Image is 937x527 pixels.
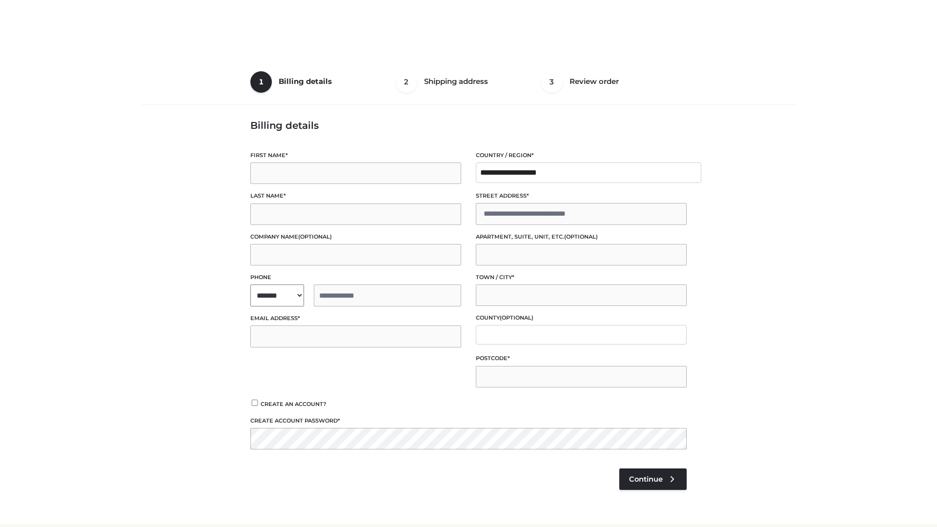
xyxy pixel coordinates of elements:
label: Street address [476,191,687,201]
label: Phone [250,273,461,282]
span: Shipping address [424,77,488,86]
label: Last name [250,191,461,201]
label: Create account password [250,416,687,426]
span: Create an account? [261,401,326,407]
label: Country / Region [476,151,687,160]
h3: Billing details [250,120,687,131]
label: First name [250,151,461,160]
span: Continue [629,475,663,484]
a: Continue [619,468,687,490]
label: Town / City [476,273,687,282]
span: Review order [570,77,619,86]
span: 2 [396,71,417,93]
span: (optional) [500,314,533,321]
input: Create an account? [250,400,259,406]
span: Billing details [279,77,332,86]
span: 3 [541,71,563,93]
label: Postcode [476,354,687,363]
label: County [476,313,687,323]
label: Company name [250,232,461,242]
label: Apartment, suite, unit, etc. [476,232,687,242]
span: 1 [250,71,272,93]
span: (optional) [298,233,332,240]
span: (optional) [564,233,598,240]
label: Email address [250,314,461,323]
